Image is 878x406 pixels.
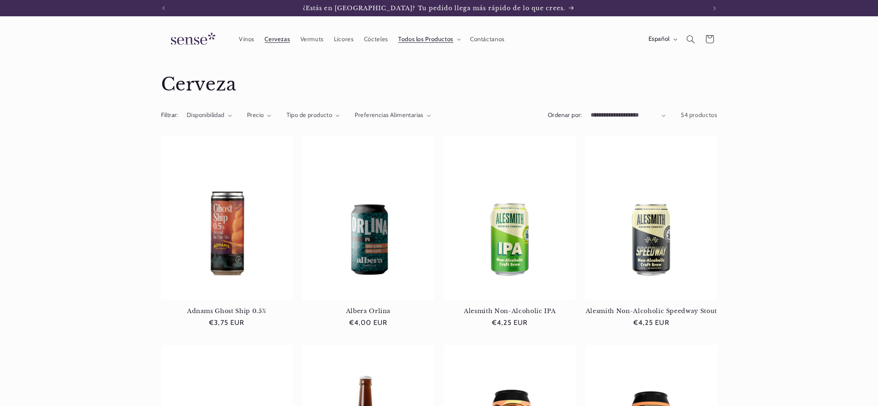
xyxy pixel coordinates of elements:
[287,111,333,119] span: Tipo de producto
[643,31,681,47] button: Español
[187,111,232,120] summary: Disponibilidad (0 seleccionado)
[364,35,388,43] span: Cócteles
[187,111,225,119] span: Disponibilidad
[681,111,717,119] span: 54 productos
[359,30,393,48] a: Cócteles
[265,35,290,43] span: Cervezas
[334,35,353,43] span: Licores
[470,35,505,43] span: Contáctanos
[300,35,324,43] span: Vermuts
[585,307,717,315] a: Alesmith Non-Alcoholic Speedway Stout
[161,28,222,51] img: Sense
[649,35,670,44] span: Español
[681,30,700,49] summary: Búsqueda
[158,24,225,54] a: Sense
[444,307,576,315] a: Alesmith Non-Alcoholic IPA
[234,30,259,48] a: Vinos
[247,111,264,119] span: Precio
[161,307,293,315] a: Adnams Ghost Ship 0.5%
[287,111,340,120] summary: Tipo de producto (0 seleccionado)
[329,30,359,48] a: Licores
[260,30,295,48] a: Cervezas
[355,111,431,120] summary: Preferencias Alimentarias (0 seleccionado)
[247,111,271,120] summary: Precio
[465,30,510,48] a: Contáctanos
[295,30,329,48] a: Vermuts
[398,35,453,43] span: Todos los Productos
[239,35,254,43] span: Vinos
[393,30,465,48] summary: Todos los Productos
[548,111,582,119] label: Ordenar por:
[303,4,565,12] span: ¿Estás en [GEOGRAPHIC_DATA]? Tu pedido llega más rápido de lo que crees.
[161,111,178,120] h2: Filtrar:
[161,73,717,96] h1: Cerveza
[302,307,434,315] a: Albera Orlina
[355,111,424,119] span: Preferencias Alimentarias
